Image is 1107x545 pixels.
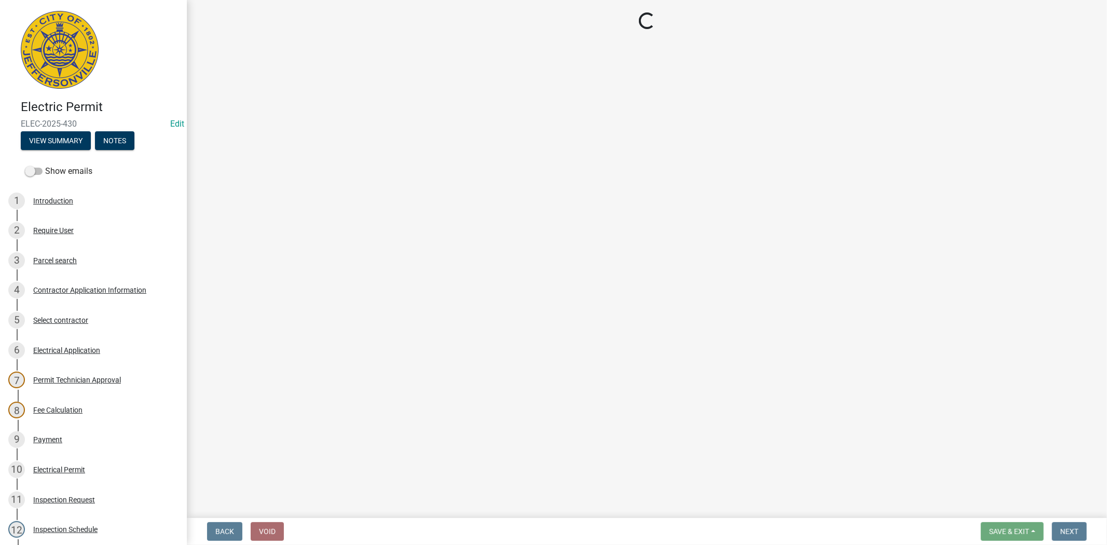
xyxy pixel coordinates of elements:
button: Save & Exit [981,522,1044,541]
div: Electrical Application [33,347,100,354]
button: Void [251,522,284,541]
div: 11 [8,492,25,508]
div: Electrical Permit [33,466,85,473]
img: City of Jeffersonville, Indiana [21,11,99,89]
a: Edit [170,119,184,129]
div: 4 [8,282,25,298]
div: 2 [8,222,25,239]
span: Save & Exit [989,527,1029,536]
wm-modal-confirm: Edit Application Number [170,119,184,129]
div: 12 [8,521,25,538]
div: 8 [8,402,25,418]
div: Fee Calculation [33,406,83,414]
div: Inspection Schedule [33,526,98,533]
div: Payment [33,436,62,443]
div: 7 [8,372,25,388]
span: ELEC-2025-430 [21,119,166,129]
div: Inspection Request [33,496,95,503]
div: 10 [8,461,25,478]
span: Next [1060,527,1078,536]
div: Select contractor [33,317,88,324]
wm-modal-confirm: Summary [21,137,91,145]
div: 9 [8,431,25,448]
div: Require User [33,227,74,234]
button: Notes [95,131,134,150]
button: View Summary [21,131,91,150]
span: Back [215,527,234,536]
button: Back [207,522,242,541]
wm-modal-confirm: Notes [95,137,134,145]
h4: Electric Permit [21,100,179,115]
div: 6 [8,342,25,359]
button: Next [1052,522,1087,541]
div: Parcel search [33,257,77,264]
div: Contractor Application Information [33,287,146,294]
div: Permit Technician Approval [33,376,121,384]
label: Show emails [25,165,92,178]
div: 5 [8,312,25,329]
div: 1 [8,193,25,209]
div: 3 [8,252,25,269]
div: Introduction [33,197,73,205]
